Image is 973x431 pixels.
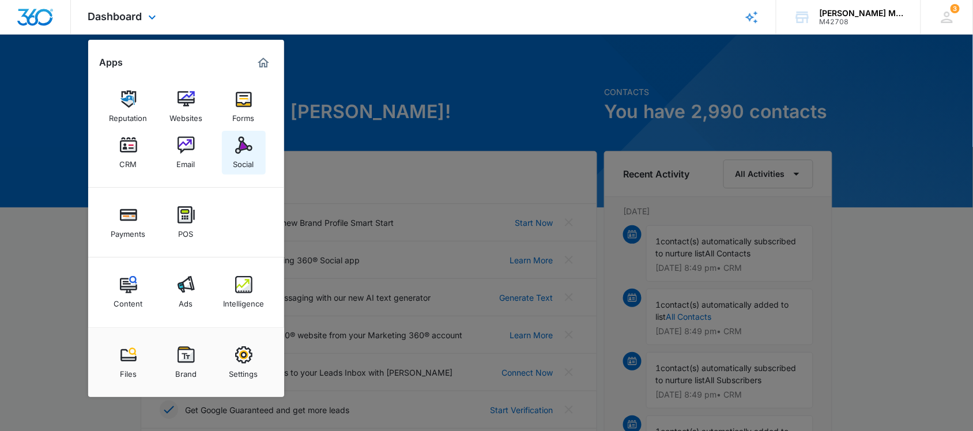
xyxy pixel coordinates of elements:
a: Forms [222,85,266,128]
a: Payments [107,201,150,244]
a: Content [107,270,150,314]
span: Dashboard [88,10,142,22]
div: notifications count [951,4,960,13]
div: CRM [120,154,137,169]
a: Marketing 360® Dashboard [254,54,273,72]
div: Email [177,154,195,169]
a: Files [107,341,150,384]
a: Brand [164,341,208,384]
h2: Apps [100,57,123,68]
div: Social [233,154,254,169]
div: POS [179,224,194,239]
div: Files [120,364,137,379]
a: Social [222,131,266,175]
div: Websites [169,108,202,123]
div: Forms [233,108,255,123]
a: Reputation [107,85,150,128]
div: Brand [175,364,197,379]
a: Email [164,131,208,175]
div: Ads [179,293,193,308]
div: account name [820,9,904,18]
div: Payments [111,224,146,239]
div: Settings [229,364,258,379]
a: Ads [164,270,208,314]
div: Intelligence [223,293,264,308]
div: Content [114,293,143,308]
a: CRM [107,131,150,175]
div: Reputation [110,108,148,123]
a: Intelligence [222,270,266,314]
a: POS [164,201,208,244]
span: 3 [951,4,960,13]
div: account id [820,18,904,26]
a: Settings [222,341,266,384]
a: Websites [164,85,208,128]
